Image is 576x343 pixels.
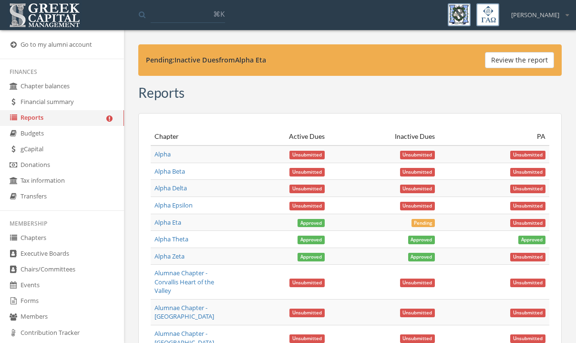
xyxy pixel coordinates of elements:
div: Inactive Dues [332,132,435,141]
span: Approved [408,253,435,261]
span: Unsubmitted [510,309,545,317]
a: Unsubmitted [400,167,435,176]
a: Alpha [154,150,171,158]
span: Unsubmitted [400,185,435,193]
span: Unsubmitted [400,334,435,343]
span: Unsubmitted [400,202,435,210]
a: Unsubmitted [510,184,545,192]
a: Unsubmitted [289,184,325,192]
span: Unsubmitted [400,151,435,159]
a: Approved [408,235,435,243]
a: Approved [518,235,545,243]
span: Unsubmitted [510,253,545,261]
span: Unsubmitted [289,168,325,177]
button: Review the report [485,52,554,68]
a: Alpha Theta [154,235,188,243]
a: Unsubmitted [510,333,545,342]
a: Unsubmitted [400,184,435,192]
a: Alumnae Chapter - Corvallis Heart of the Valley [154,269,214,295]
a: Unsubmitted [400,150,435,158]
span: Unsubmitted [289,309,325,317]
a: Unsubmitted [510,278,545,286]
a: Unsubmitted [289,201,325,209]
a: Unsubmitted [510,252,545,260]
a: Alpha Delta [154,184,187,192]
span: Unsubmitted [289,151,325,159]
span: Unsubmitted [289,279,325,287]
span: [PERSON_NAME] [511,10,559,20]
span: Approved [298,236,325,244]
a: Alpha Eta [154,218,181,227]
span: Unsubmitted [289,185,325,193]
div: [PERSON_NAME] [505,3,569,20]
a: Approved [298,252,325,260]
a: Unsubmitted [289,150,325,158]
span: ⌘K [213,9,225,19]
span: Unsubmitted [400,168,435,177]
span: Unsubmitted [289,202,325,210]
a: Unsubmitted [400,278,435,286]
a: Alumnae Chapter - [GEOGRAPHIC_DATA] [154,303,214,321]
a: Alpha Beta [154,167,185,176]
a: Unsubmitted [510,150,545,158]
span: Unsubmitted [510,202,545,210]
div: Chapter [154,132,214,141]
strong: Pending: Inactive Dues from Alpha Eta [146,55,266,64]
a: Alpha Zeta [154,252,185,260]
a: Unsubmitted [510,218,545,227]
a: Unsubmitted [289,278,325,286]
span: Unsubmitted [510,219,545,228]
a: Approved [408,252,435,260]
span: Unsubmitted [510,334,545,343]
span: Unsubmitted [510,168,545,177]
span: Unsubmitted [510,185,545,193]
span: Unsubmitted [400,309,435,317]
div: Active Dues [222,132,325,141]
span: Unsubmitted [400,279,435,287]
a: Unsubmitted [400,333,435,342]
span: Unsubmitted [289,334,325,343]
a: Unsubmitted [510,308,545,316]
span: Approved [518,236,545,244]
span: Unsubmitted [510,279,545,287]
a: Unsubmitted [289,167,325,176]
span: Pending [411,219,435,228]
a: Unsubmitted [289,308,325,316]
span: Unsubmitted [510,151,545,159]
a: Alpha Epsilon [154,201,193,209]
span: Approved [408,236,435,244]
a: Approved [298,235,325,243]
a: Unsubmitted [289,333,325,342]
div: PA [442,132,545,141]
span: Approved [298,219,325,228]
span: Approved [298,253,325,261]
a: Unsubmitted [400,201,435,209]
a: Unsubmitted [510,201,545,209]
a: Unsubmitted [510,167,545,176]
a: Pending [411,218,435,227]
a: Approved [298,218,325,227]
a: Unsubmitted [400,308,435,316]
h3: Reports [138,85,185,100]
